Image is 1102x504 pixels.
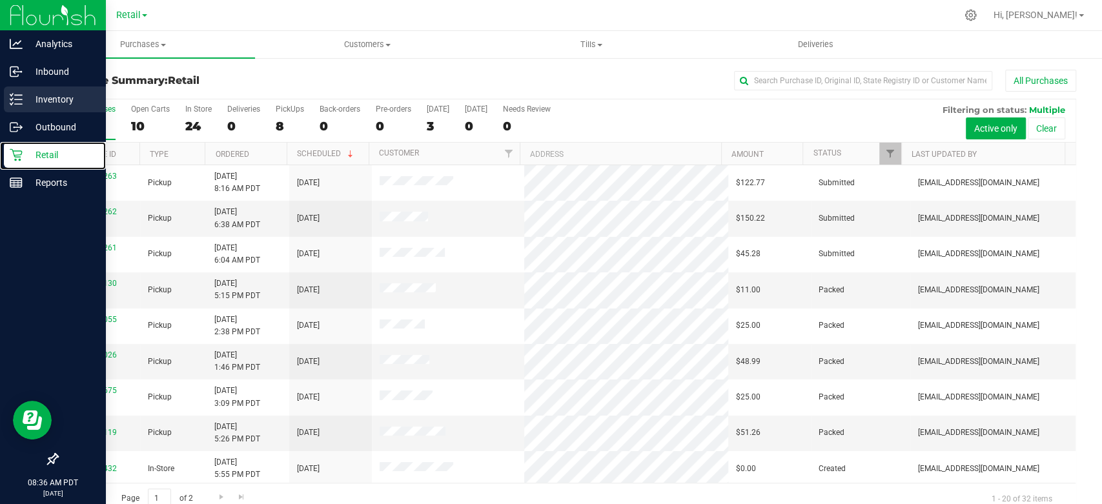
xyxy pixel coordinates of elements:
[148,177,172,189] span: Pickup
[427,105,449,114] div: [DATE]
[734,71,992,90] input: Search Purchase ID, Original ID, State Registry ID or Customer Name...
[214,277,260,302] span: [DATE] 5:15 PM PDT
[214,206,260,230] span: [DATE] 6:38 AM PDT
[736,391,760,403] span: $25.00
[379,148,419,157] a: Customer
[465,105,487,114] div: [DATE]
[214,170,260,195] span: [DATE] 8:16 AM PDT
[297,391,320,403] span: [DATE]
[994,10,1077,20] span: Hi, [PERSON_NAME]!
[736,284,760,296] span: $11.00
[131,119,170,134] div: 10
[148,463,174,475] span: In-Store
[297,149,356,158] a: Scheduled
[185,119,212,134] div: 24
[320,105,360,114] div: Back-orders
[214,385,260,409] span: [DATE] 3:09 PM PDT
[131,105,170,114] div: Open Carts
[498,143,520,165] a: Filter
[23,36,100,52] p: Analytics
[6,489,100,498] p: [DATE]
[13,401,52,439] iframe: Resource center
[185,105,212,114] div: In Store
[10,176,23,189] inline-svg: Reports
[918,284,1039,296] span: [EMAIL_ADDRESS][DOMAIN_NAME]
[479,31,703,58] a: Tills
[23,147,100,163] p: Retail
[918,427,1039,439] span: [EMAIL_ADDRESS][DOMAIN_NAME]
[736,212,765,225] span: $150.22
[255,31,479,58] a: Customers
[736,177,765,189] span: $122.77
[227,105,260,114] div: Deliveries
[216,150,249,159] a: Ordered
[736,463,756,475] span: $0.00
[503,105,551,114] div: Needs Review
[963,9,979,21] div: Manage settings
[813,148,841,157] a: Status
[781,39,851,50] span: Deliveries
[879,143,901,165] a: Filter
[819,463,846,475] span: Created
[918,212,1039,225] span: [EMAIL_ADDRESS][DOMAIN_NAME]
[376,119,411,134] div: 0
[148,391,172,403] span: Pickup
[731,150,764,159] a: Amount
[819,319,844,332] span: Packed
[227,119,260,134] div: 0
[297,177,320,189] span: [DATE]
[148,248,172,260] span: Pickup
[918,463,1039,475] span: [EMAIL_ADDRESS][DOMAIN_NAME]
[427,119,449,134] div: 3
[10,148,23,161] inline-svg: Retail
[23,92,100,107] p: Inventory
[297,248,320,260] span: [DATE]
[819,248,855,260] span: Submitted
[297,284,320,296] span: [DATE]
[150,150,168,159] a: Type
[214,242,260,267] span: [DATE] 6:04 AM PDT
[57,75,396,86] h3: Purchase Summary:
[819,284,844,296] span: Packed
[23,64,100,79] p: Inbound
[297,356,320,368] span: [DATE]
[23,175,100,190] p: Reports
[943,105,1026,115] span: Filtering on status:
[503,119,551,134] div: 0
[116,10,141,21] span: Retail
[480,39,702,50] span: Tills
[10,121,23,134] inline-svg: Outbound
[148,319,172,332] span: Pickup
[912,150,977,159] a: Last Updated By
[819,391,844,403] span: Packed
[918,319,1039,332] span: [EMAIL_ADDRESS][DOMAIN_NAME]
[1028,117,1065,139] button: Clear
[31,31,255,58] a: Purchases
[31,39,255,50] span: Purchases
[214,314,260,338] span: [DATE] 2:38 PM PDT
[320,119,360,134] div: 0
[465,119,487,134] div: 0
[297,427,320,439] span: [DATE]
[918,356,1039,368] span: [EMAIL_ADDRESS][DOMAIN_NAME]
[148,212,172,225] span: Pickup
[148,427,172,439] span: Pickup
[819,427,844,439] span: Packed
[520,143,721,165] th: Address
[966,117,1026,139] button: Active only
[819,212,855,225] span: Submitted
[214,456,260,481] span: [DATE] 5:55 PM PDT
[148,284,172,296] span: Pickup
[256,39,478,50] span: Customers
[376,105,411,114] div: Pre-orders
[214,349,260,374] span: [DATE] 1:46 PM PDT
[10,93,23,106] inline-svg: Inventory
[918,248,1039,260] span: [EMAIL_ADDRESS][DOMAIN_NAME]
[168,74,199,86] span: Retail
[918,391,1039,403] span: [EMAIL_ADDRESS][DOMAIN_NAME]
[148,356,172,368] span: Pickup
[819,356,844,368] span: Packed
[297,212,320,225] span: [DATE]
[10,65,23,78] inline-svg: Inbound
[297,463,320,475] span: [DATE]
